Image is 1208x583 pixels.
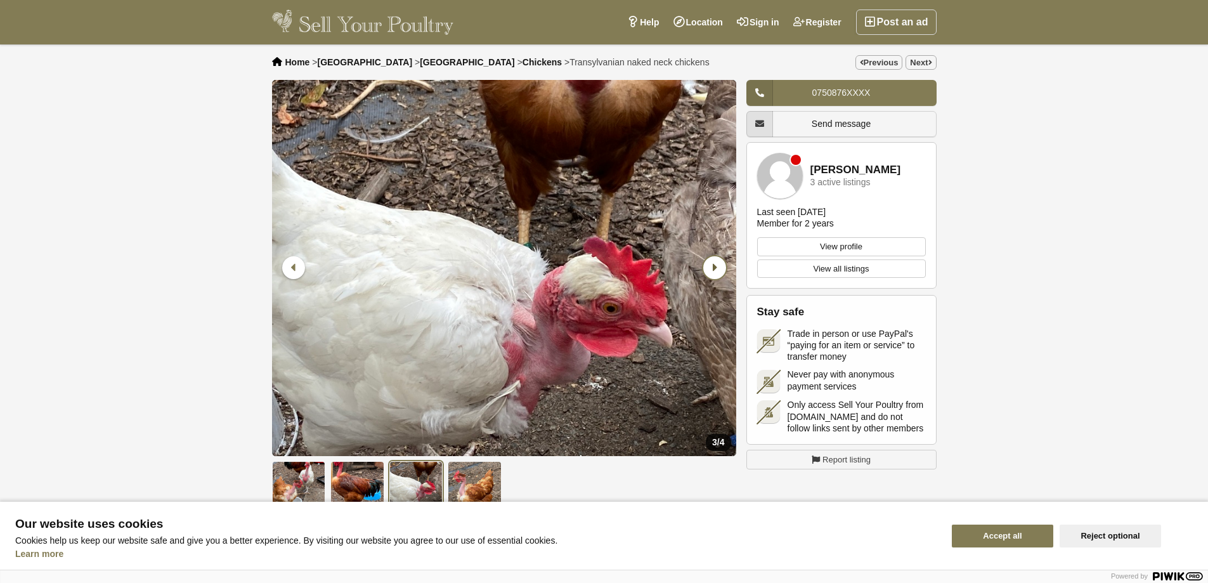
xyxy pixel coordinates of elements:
span: Powered by [1111,572,1148,580]
a: Next [906,55,936,70]
div: Member for 2 years [757,218,834,229]
span: Only access Sell Your Poultry from [DOMAIN_NAME] and do not follow links sent by other members [788,399,926,434]
a: Help [620,10,666,35]
a: Learn more [15,549,63,559]
a: Send message [746,111,937,137]
a: Post an ad [856,10,937,35]
li: > [517,57,562,67]
h2: Stay safe [757,306,926,318]
a: [PERSON_NAME] [810,164,901,176]
a: Location [666,10,730,35]
div: Member is offline [791,155,801,165]
a: Sign in [730,10,786,35]
img: Transylvanian naked neck chickens - 3/4 [272,80,736,456]
a: Chickens [523,57,562,67]
span: Report listing [822,454,871,466]
a: View profile [757,237,926,256]
span: Transylvanian naked neck chickens [569,57,710,67]
span: 3 [712,437,717,447]
li: > [415,57,515,67]
img: Ehsan Ellahi [757,153,803,199]
span: 0750876XXXX [812,88,871,98]
span: Our website uses cookies [15,518,937,530]
button: Accept all [952,525,1053,547]
a: View all listings [757,259,926,278]
a: [GEOGRAPHIC_DATA] [420,57,515,67]
img: Transylvanian naked neck chickens - 1 [272,461,326,507]
img: Transylvanian naked neck chickens - 2 [330,461,384,507]
a: Previous [855,55,903,70]
li: > [564,57,710,67]
a: Register [786,10,848,35]
span: Send message [812,119,871,129]
div: Next slide [697,251,730,284]
div: 3 active listings [810,178,871,187]
span: Trade in person or use PayPal's “paying for an item or service” to transfer money [788,328,926,363]
img: Transylvanian naked neck chickens - 3 [389,461,443,507]
a: Report listing [746,450,937,470]
img: Sell Your Poultry [272,10,454,35]
div: Previous slide [278,251,311,284]
img: Transylvanian naked neck chickens - 4 [448,461,502,507]
button: Reject optional [1060,525,1161,547]
span: 4 [720,437,725,447]
p: Cookies help us keep our website safe and give you a better experience. By visiting our website y... [15,535,937,546]
div: Last seen [DATE] [757,206,826,218]
a: [GEOGRAPHIC_DATA] [317,57,412,67]
span: Never pay with anonymous payment services [788,369,926,391]
a: Home [285,57,310,67]
li: 3 / 4 [272,80,736,456]
li: > [312,57,412,67]
a: 0750876XXXX [746,80,937,106]
div: / [706,434,731,451]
